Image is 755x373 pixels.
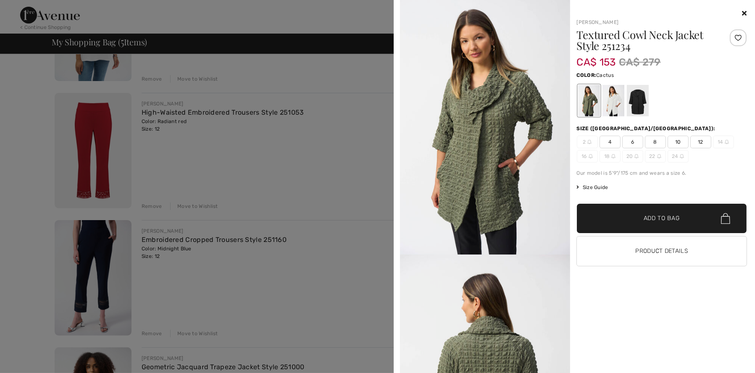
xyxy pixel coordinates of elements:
div: Cactus [578,85,600,116]
button: Product Details [577,236,747,266]
button: Add to Bag [577,204,747,233]
div: Vanilla 30 [602,85,624,116]
span: Cactus [596,72,614,78]
img: ring-m.svg [657,154,661,158]
img: Bag.svg [721,213,730,224]
img: ring-m.svg [634,154,639,158]
span: Size Guide [577,184,608,191]
img: ring-m.svg [587,140,592,144]
span: 20 [622,150,643,163]
span: 14 [713,136,734,148]
span: CA$ 153 [577,48,616,68]
img: ring-m.svg [589,154,593,158]
span: Color: [577,72,597,78]
img: ring-m.svg [611,154,616,158]
span: 24 [668,150,689,163]
div: Our model is 5'9"/175 cm and wears a size 6. [577,169,747,177]
span: 4 [600,136,621,148]
span: 12 [690,136,711,148]
span: Chat [18,6,36,13]
span: Add to Bag [644,214,680,223]
h1: Textured Cowl Neck Jacket Style 251234 [577,29,718,51]
span: 18 [600,150,621,163]
a: [PERSON_NAME] [577,19,619,25]
span: 2 [577,136,598,148]
span: 8 [645,136,666,148]
span: 10 [668,136,689,148]
div: Black [626,85,648,116]
img: ring-m.svg [680,154,684,158]
span: 6 [622,136,643,148]
span: 16 [577,150,598,163]
span: 22 [645,150,666,163]
img: ring-m.svg [725,140,729,144]
div: Size ([GEOGRAPHIC_DATA]/[GEOGRAPHIC_DATA]): [577,125,717,132]
span: CA$ 279 [619,55,661,70]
